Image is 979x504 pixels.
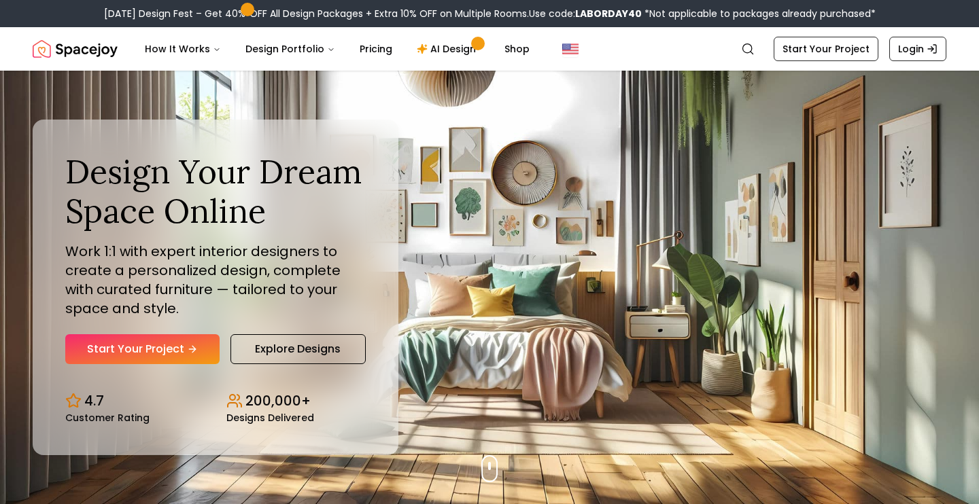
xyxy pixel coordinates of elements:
a: Spacejoy [33,35,118,62]
button: Design Portfolio [235,35,346,62]
b: LABORDAY40 [575,7,642,20]
img: Spacejoy Logo [33,35,118,62]
span: Use code: [529,7,642,20]
button: How It Works [134,35,232,62]
a: Explore Designs [230,334,366,364]
a: Login [889,37,946,61]
img: United States [562,41,579,57]
a: Start Your Project [774,37,878,61]
div: [DATE] Design Fest – Get 40% OFF All Design Packages + Extra 10% OFF on Multiple Rooms. [104,7,876,20]
nav: Main [134,35,540,62]
span: *Not applicable to packages already purchased* [642,7,876,20]
a: Start Your Project [65,334,220,364]
small: Customer Rating [65,413,150,422]
p: 200,000+ [245,391,311,410]
nav: Global [33,27,946,71]
p: 4.7 [84,391,104,410]
a: Shop [494,35,540,62]
p: Work 1:1 with expert interior designers to create a personalized design, complete with curated fu... [65,242,366,318]
small: Designs Delivered [226,413,314,422]
a: Pricing [349,35,403,62]
h1: Design Your Dream Space Online [65,152,366,230]
div: Design stats [65,380,366,422]
a: AI Design [406,35,491,62]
